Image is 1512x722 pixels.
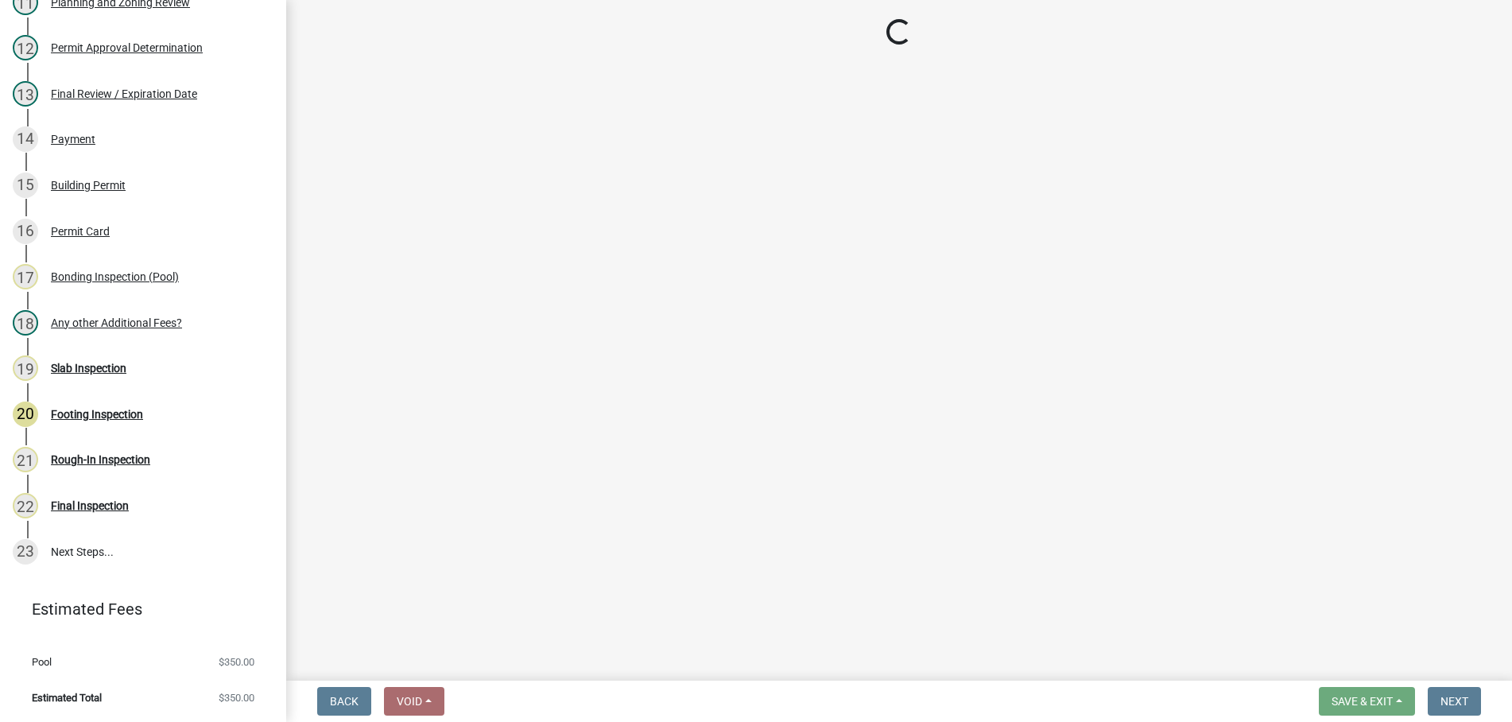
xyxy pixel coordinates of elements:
div: Rough-In Inspection [51,454,150,465]
div: Any other Additional Fees? [51,317,182,328]
div: 18 [13,310,38,336]
span: Void [397,695,422,708]
div: 20 [13,402,38,427]
button: Next [1428,687,1481,716]
div: 13 [13,81,38,107]
span: $350.00 [219,657,254,667]
span: Estimated Total [32,693,102,703]
button: Void [384,687,444,716]
div: 22 [13,493,38,518]
div: Footing Inspection [51,409,143,420]
div: Final Review / Expiration Date [51,88,197,99]
div: Permit Card [51,226,110,237]
span: $350.00 [219,693,254,703]
div: 19 [13,355,38,381]
span: Back [330,695,359,708]
span: Next [1440,695,1468,708]
button: Back [317,687,371,716]
div: Permit Approval Determination [51,42,203,53]
div: Bonding Inspection (Pool) [51,271,179,282]
div: 21 [13,447,38,472]
div: 12 [13,35,38,60]
div: 14 [13,126,38,152]
a: Estimated Fees [13,593,261,625]
div: Building Permit [51,180,126,191]
div: 23 [13,539,38,565]
div: Slab Inspection [51,363,126,374]
span: Pool [32,657,52,667]
div: Final Inspection [51,500,129,511]
span: Save & Exit [1332,695,1393,708]
div: 17 [13,264,38,289]
div: 15 [13,173,38,198]
button: Save & Exit [1319,687,1415,716]
div: Payment [51,134,95,145]
div: 16 [13,219,38,244]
